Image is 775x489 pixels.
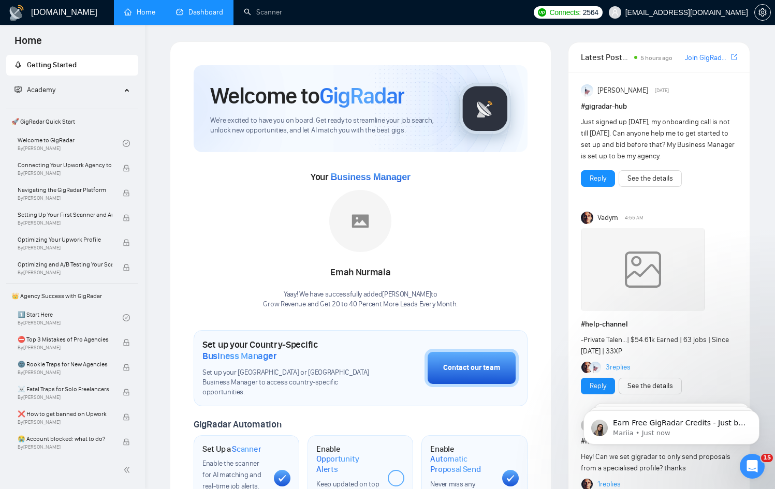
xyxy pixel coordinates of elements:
[581,101,737,112] h1: # gigradar-hub
[430,444,493,475] h1: Enable
[568,389,775,461] iframe: Intercom notifications message
[263,290,458,309] div: Yaay! We have successfully added [PERSON_NAME] to
[18,195,112,201] span: By [PERSON_NAME]
[18,220,112,226] span: By [PERSON_NAME]
[590,380,606,392] a: Reply
[123,413,130,421] span: lock
[123,214,130,221] span: lock
[123,364,130,371] span: lock
[124,8,155,17] a: homeHome
[18,334,112,345] span: ⛔ Top 3 Mistakes of Pro Agencies
[18,210,112,220] span: Setting Up Your First Scanner and Auto-Bidder
[176,8,223,17] a: dashboardDashboard
[7,111,137,132] span: 🚀 GigRadar Quick Start
[7,286,137,306] span: 👑 Agency Success with GigRadar
[123,239,130,246] span: lock
[210,82,404,110] h1: Welcome to
[611,9,619,16] span: user
[731,52,737,62] a: export
[18,132,123,155] a: Welcome to GigRadarBy[PERSON_NAME]
[597,85,648,96] span: [PERSON_NAME]
[18,444,112,450] span: By [PERSON_NAME]
[27,61,77,69] span: Getting Started
[627,380,673,392] a: See the details
[244,8,282,17] a: searchScanner
[581,378,615,394] button: Reply
[538,8,546,17] img: upwork-logo.png
[6,55,138,76] li: Getting Started
[18,185,112,195] span: Navigating the GigRadar Platform
[754,4,771,21] button: setting
[202,350,276,362] span: Business Manager
[685,52,729,64] a: Join GigRadar Slack Community
[8,5,25,21] img: logo
[619,170,682,187] button: See the details
[263,264,458,281] div: Emah Nurmala
[18,345,112,351] span: By [PERSON_NAME]
[232,444,261,454] span: Scanner
[18,259,112,270] span: Optimizing and A/B Testing Your Scanner for Better Results
[731,53,737,61] span: export
[581,319,737,330] h1: # help-channel
[581,335,729,355] span: - | $54.61k Earned | 63 jobs | Since [DATE] | 33XP
[18,270,112,276] span: By [PERSON_NAME]
[202,368,373,397] span: Set up your [GEOGRAPHIC_DATA] or [GEOGRAPHIC_DATA] Business Manager to access country-specific op...
[583,7,598,18] span: 2564
[14,86,22,93] span: fund-projection-screen
[581,228,705,311] img: weqQh+iSagEgQAAAABJRU5ErkJggg==
[194,419,281,430] span: GigRadar Automation
[18,369,112,376] span: By [PERSON_NAME]
[627,173,673,184] a: See the details
[123,264,130,271] span: lock
[316,444,379,475] h1: Enable
[655,86,669,95] span: [DATE]
[18,409,112,419] span: ❌ How to get banned on Upwork
[18,394,112,401] span: By [PERSON_NAME]
[14,61,22,68] span: rocket
[123,189,130,197] span: lock
[581,170,615,187] button: Reply
[123,314,130,321] span: check-circle
[18,419,112,425] span: By [PERSON_NAME]
[18,245,112,251] span: By [PERSON_NAME]
[123,140,130,147] span: check-circle
[27,85,55,94] span: Academy
[430,454,493,474] span: Automatic Proposal Send
[18,160,112,170] span: Connecting Your Upwork Agency to GigRadar
[581,51,632,64] span: Latest Posts from the GigRadar Community
[590,173,606,184] a: Reply
[581,117,735,160] span: Just signed up [DATE], my onboarding call is not till [DATE]. Can anyone help me to get started t...
[123,165,130,172] span: lock
[625,213,644,223] span: 4:55 AM
[640,54,672,62] span: 5 hours ago
[755,8,770,17] span: setting
[18,170,112,176] span: By [PERSON_NAME]
[619,378,682,394] button: See the details
[443,362,500,374] div: Contact our team
[202,339,373,362] h1: Set up your Country-Specific
[329,190,391,252] img: placeholder.png
[319,82,404,110] span: GigRadar
[18,434,112,444] span: 😭 Account blocked: what to do?
[210,116,443,136] span: We're excited to have you on board. Get ready to streamline your job search, unlock new opportuni...
[740,454,765,479] iframe: Intercom live chat
[606,362,631,373] a: 3replies
[18,359,112,369] span: 🌚 Rookie Traps for New Agencies
[18,384,112,394] span: ☠️ Fatal Traps for Solo Freelancers
[459,83,511,135] img: gigradar-logo.png
[263,300,458,309] p: Grow Revenue and Get 20 to 40 Percent More Leads Every Month .
[123,438,130,446] span: lock
[202,444,261,454] h1: Set Up a
[581,212,593,224] img: Vadym
[597,212,618,224] span: Vadym
[590,362,601,373] img: Anisuzzaman Khan
[549,7,580,18] span: Connects:
[581,84,593,97] img: Anisuzzaman Khan
[14,85,55,94] span: Academy
[583,335,627,344] a: Private Talen...
[316,454,379,474] span: Opportunity Alerts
